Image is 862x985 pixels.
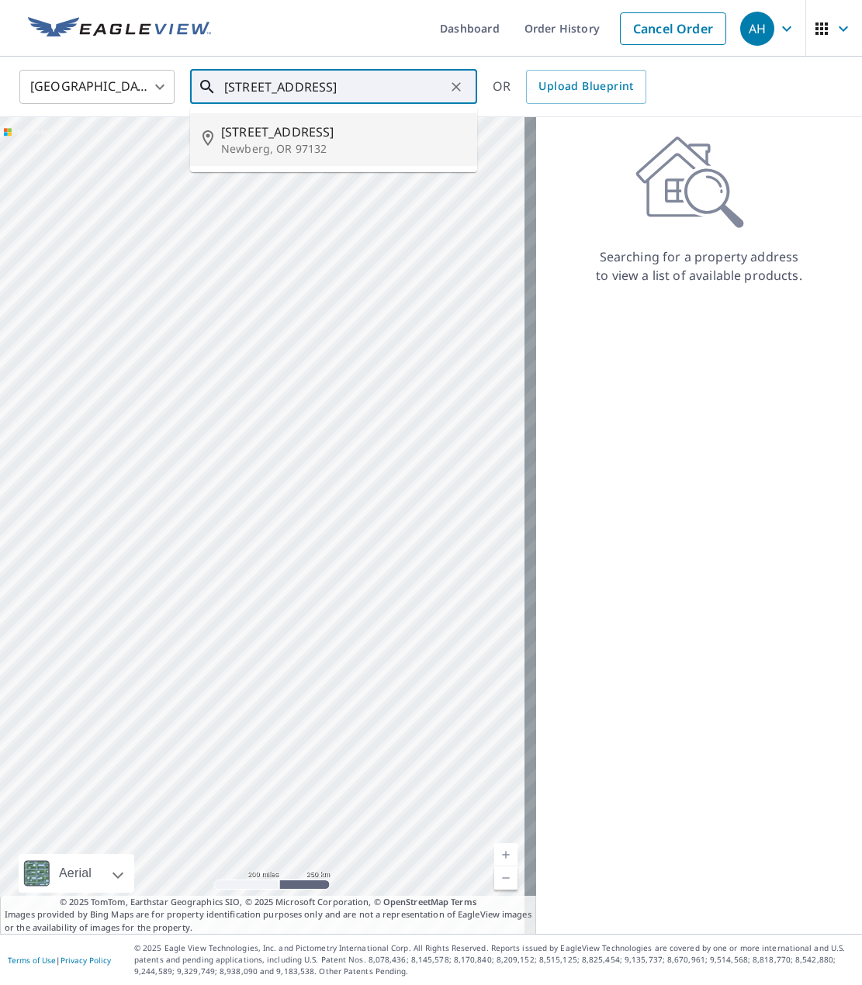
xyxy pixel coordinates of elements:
[8,955,56,966] a: Terms of Use
[8,956,111,965] p: |
[224,65,445,109] input: Search by address or latitude-longitude
[445,76,467,98] button: Clear
[494,843,518,866] a: Current Level 5, Zoom In
[61,955,111,966] a: Privacy Policy
[740,12,774,46] div: AH
[221,141,465,157] p: Newberg, OR 97132
[493,70,646,104] div: OR
[54,854,96,893] div: Aerial
[595,247,803,285] p: Searching for a property address to view a list of available products.
[383,896,448,907] a: OpenStreetMap
[538,77,633,96] span: Upload Blueprint
[451,896,476,907] a: Terms
[494,866,518,890] a: Current Level 5, Zoom Out
[19,65,175,109] div: [GEOGRAPHIC_DATA]
[134,942,854,977] p: © 2025 Eagle View Technologies, Inc. and Pictometry International Corp. All Rights Reserved. Repo...
[28,17,211,40] img: EV Logo
[526,70,646,104] a: Upload Blueprint
[60,896,476,909] span: © 2025 TomTom, Earthstar Geographics SIO, © 2025 Microsoft Corporation, ©
[620,12,726,45] a: Cancel Order
[19,854,134,893] div: Aerial
[221,123,465,141] span: [STREET_ADDRESS]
